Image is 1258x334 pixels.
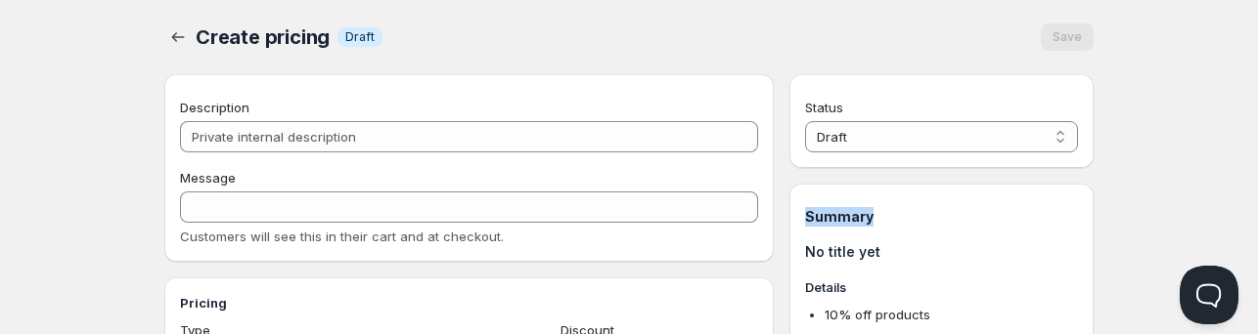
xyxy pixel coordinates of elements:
h3: Details [805,277,1078,297]
span: Draft [345,29,375,45]
h3: Pricing [180,293,758,313]
span: Create pricing [196,25,330,49]
input: Private internal description [180,121,758,152]
h1: Summary [805,207,1078,227]
span: 10 % off products [825,307,930,322]
span: Message [180,170,236,186]
span: Description [180,100,249,115]
span: Status [805,100,843,115]
iframe: Help Scout Beacon - Open [1180,266,1238,324]
span: Customers will see this in their cart and at checkout. [180,229,504,244]
h1: No title yet [805,242,1078,262]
